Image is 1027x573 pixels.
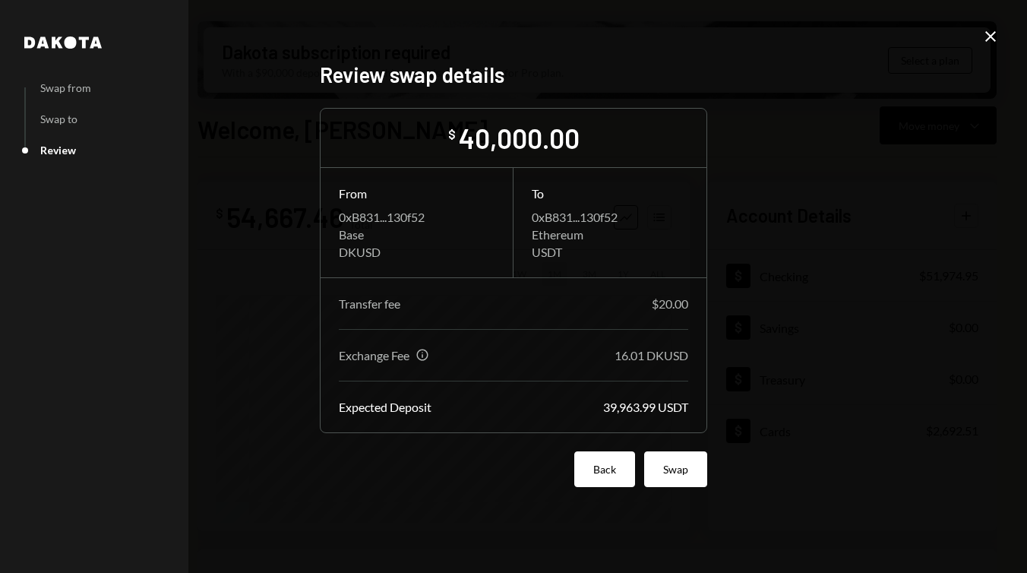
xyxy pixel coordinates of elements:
div: 0xB831...130f52 [339,210,495,224]
div: 39,963.99 USDT [603,400,688,414]
div: To [532,186,688,201]
div: Review [40,144,76,157]
div: Exchange Fee [339,348,409,362]
button: Swap [644,451,707,487]
div: Base [339,227,495,242]
div: 40,000.00 [459,121,580,155]
div: Swap from [40,81,91,94]
button: Back [574,451,635,487]
div: $ [448,127,456,142]
div: 16.01 DKUSD [615,348,688,362]
div: $20.00 [652,296,688,311]
div: DKUSD [339,245,495,259]
div: USDT [532,245,688,259]
div: Ethereum [532,227,688,242]
div: Expected Deposit [339,400,431,414]
div: Transfer fee [339,296,400,311]
div: From [339,186,495,201]
div: Swap to [40,112,77,125]
div: 0xB831...130f52 [532,210,688,224]
h2: Review swap details [320,60,707,90]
